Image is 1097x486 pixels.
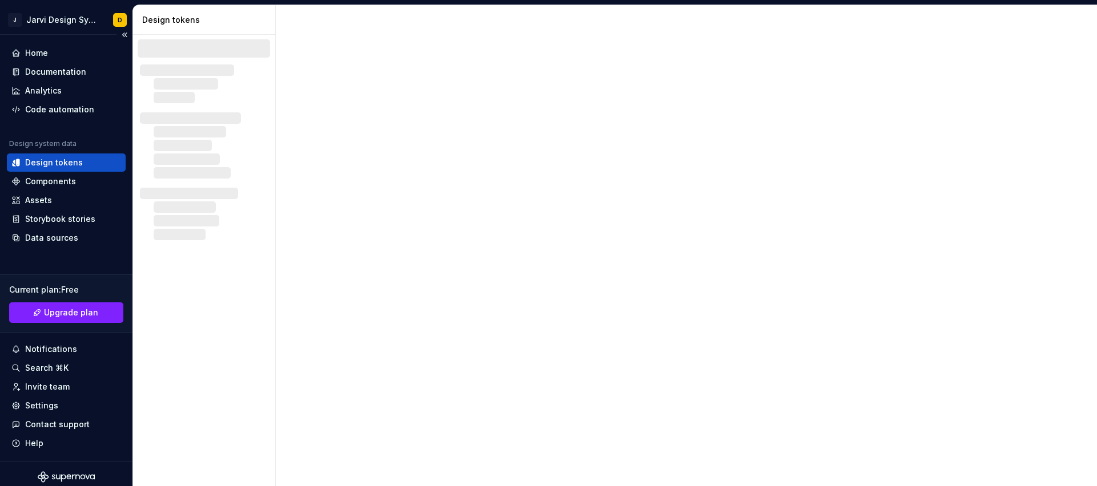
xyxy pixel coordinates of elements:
a: Design tokens [7,153,126,172]
button: Help [7,434,126,452]
a: Code automation [7,100,126,119]
div: Jarvi Design System [26,14,99,26]
a: Settings [7,396,126,415]
div: Documentation [25,66,86,78]
div: Search ⌘K [25,362,69,374]
button: Contact support [7,415,126,434]
div: Storybook stories [25,213,95,225]
a: Home [7,44,126,62]
svg: Supernova Logo [38,471,95,483]
div: J [8,13,22,27]
div: Code automation [25,104,94,115]
div: Analytics [25,85,62,96]
a: Analytics [7,82,126,100]
a: Assets [7,191,126,209]
div: Contact support [25,419,90,430]
a: Upgrade plan [9,302,123,323]
div: Notifications [25,343,77,355]
button: Collapse sidebar [116,27,132,43]
div: Design tokens [142,14,271,26]
div: Settings [25,400,58,411]
div: D [118,15,122,25]
a: Storybook stories [7,210,126,228]
button: Search ⌘K [7,359,126,377]
div: Help [25,438,43,449]
button: Notifications [7,340,126,358]
a: Components [7,172,126,191]
a: Invite team [7,378,126,396]
div: Invite team [25,381,70,392]
div: Assets [25,195,52,206]
div: Data sources [25,232,78,244]
div: Home [25,47,48,59]
div: Current plan : Free [9,284,123,295]
a: Documentation [7,63,126,81]
div: Components [25,176,76,187]
span: Upgrade plan [44,307,98,318]
button: JJarvi Design SystemD [2,7,130,32]
div: Design system data [9,139,77,148]
a: Data sources [7,229,126,247]
div: Design tokens [25,157,83,168]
